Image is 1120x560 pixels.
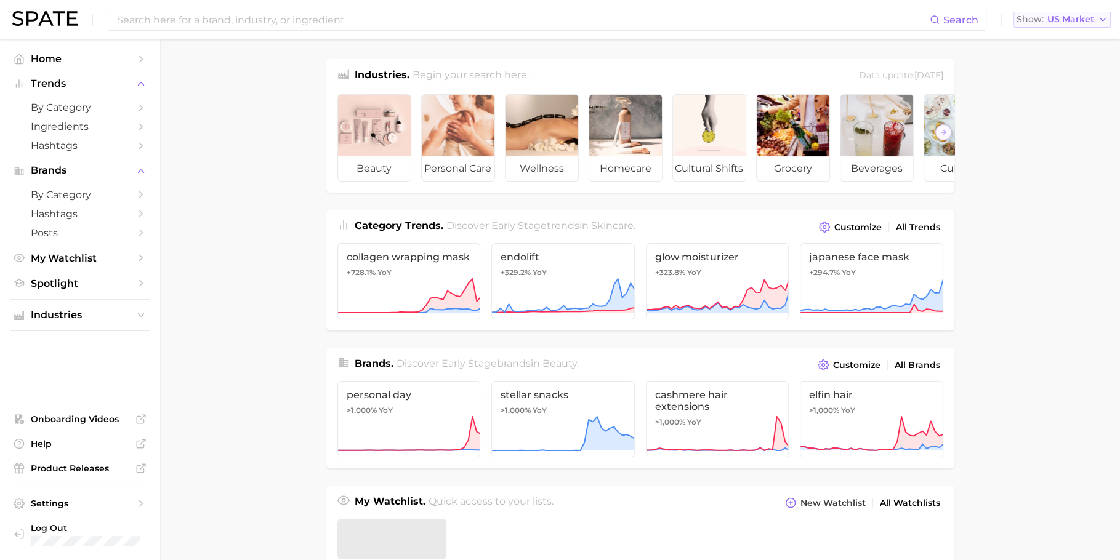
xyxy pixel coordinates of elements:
[505,94,579,182] a: wellness
[422,156,494,181] span: personal care
[446,220,635,231] span: Discover Early Stage trends in .
[10,434,150,453] a: Help
[491,381,635,457] a: stellar snacks>1,000% YoY
[337,243,481,319] a: collagen wrapping mask+728.1% YoY
[31,438,129,449] span: Help
[673,156,746,181] span: cultural shifts
[877,495,943,511] a: All Watchlists
[10,306,150,324] button: Industries
[10,519,150,551] a: Log out. Currently logged in with e-mail jenny.zeng@spate.nyc.
[31,189,129,201] span: by Category
[10,185,150,204] a: by Category
[10,117,150,136] a: Ingredients
[859,68,943,84] div: Data update: [DATE]
[501,268,531,277] span: +329.2%
[646,381,789,457] a: cashmere hair extensions>1,000% YoY
[896,222,940,233] span: All Trends
[655,251,780,263] span: glow moisturizer
[533,406,547,415] span: YoY
[542,358,577,369] span: beauty
[1013,12,1111,28] button: ShowUS Market
[347,251,472,263] span: collagen wrapping mask
[10,459,150,478] a: Product Releases
[800,243,943,319] a: japanese face mask+294.7% YoY
[10,49,150,68] a: Home
[672,94,746,182] a: cultural shifts
[355,494,425,511] h1: My Watchlist.
[506,156,578,181] span: wellness
[880,498,940,508] span: All Watchlists
[337,94,411,182] a: beauty
[800,381,943,457] a: elfin hair>1,000% YoY
[834,222,882,233] span: Customize
[833,360,880,370] span: Customize
[589,156,662,181] span: homecare
[355,220,443,231] span: Category Trends .
[1047,16,1094,23] span: US Market
[655,268,685,277] span: +323.8%
[10,249,150,268] a: My Watchlist
[491,243,635,319] a: endolift+329.2% YoY
[31,498,129,509] span: Settings
[10,136,150,155] a: Hashtags
[842,268,856,278] span: YoY
[841,406,855,415] span: YoY
[31,522,140,534] span: Log Out
[591,220,634,231] span: skincare
[840,156,913,181] span: beverages
[501,389,626,401] span: stellar snacks
[809,406,839,415] span: >1,000%
[815,356,883,374] button: Customize
[355,68,409,84] h1: Industries.
[31,121,129,132] span: Ingredients
[10,161,150,180] button: Brands
[31,414,129,425] span: Onboarding Videos
[379,406,393,415] span: YoY
[31,53,129,65] span: Home
[31,140,129,151] span: Hashtags
[10,494,150,513] a: Settings
[347,406,377,415] span: >1,000%
[347,268,376,277] span: +728.1%
[935,124,951,140] button: Scroll Right
[397,358,579,369] span: Discover Early Stage brands in .
[809,268,840,277] span: +294.7%
[429,494,554,511] h2: Quick access to your lists.
[31,102,129,113] span: by Category
[501,406,531,415] span: >1,000%
[377,268,392,278] span: YoY
[809,251,934,263] span: japanese face mask
[687,417,701,427] span: YoY
[31,278,129,289] span: Spotlight
[800,498,866,508] span: New Watchlist
[655,417,685,426] span: >1,000%
[10,74,150,93] button: Trends
[355,358,393,369] span: Brands .
[31,227,129,239] span: Posts
[347,389,472,401] span: personal day
[646,243,789,319] a: glow moisturizer+323.8% YoY
[31,208,129,220] span: Hashtags
[10,410,150,428] a: Onboarding Videos
[892,357,943,374] a: All Brands
[840,94,914,182] a: beverages
[338,156,411,181] span: beauty
[31,165,129,176] span: Brands
[809,389,934,401] span: elfin hair
[31,78,129,89] span: Trends
[943,14,978,26] span: Search
[31,463,129,474] span: Product Releases
[589,94,663,182] a: homecare
[756,94,830,182] a: grocery
[413,68,529,84] h2: Begin your search here.
[687,268,701,278] span: YoY
[31,252,129,264] span: My Watchlist
[924,156,997,181] span: culinary
[337,381,481,457] a: personal day>1,000% YoY
[893,219,943,236] a: All Trends
[1017,16,1044,23] span: Show
[10,223,150,242] a: Posts
[10,98,150,117] a: by Category
[10,274,150,293] a: Spotlight
[655,389,780,412] span: cashmere hair extensions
